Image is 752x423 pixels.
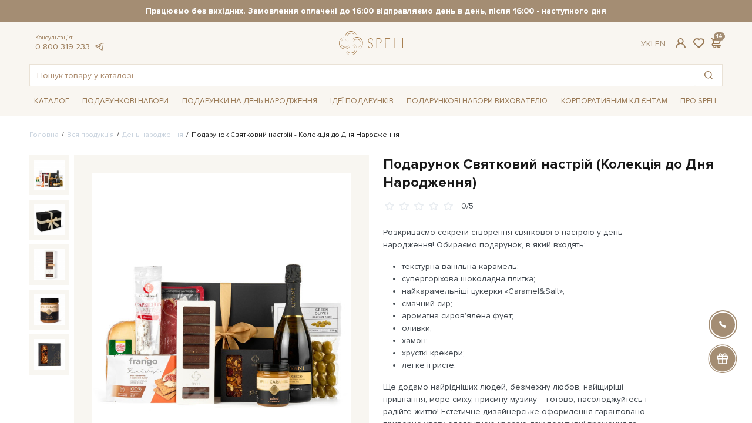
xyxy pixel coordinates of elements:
[29,130,59,139] a: Головна
[122,130,183,139] a: День народження
[695,65,722,86] button: Пошук товару у каталозі
[402,91,552,111] a: Подарункові набори вихователю
[177,92,322,110] a: Подарунки на День народження
[676,92,723,110] a: Про Spell
[30,65,695,86] input: Пошук товару у каталозі
[641,39,666,49] div: Ук
[34,294,65,325] img: Подарунок Святковий настрій (Колекція до Дня Народження)
[67,130,114,139] a: Вся продукція
[35,34,105,42] span: Консультація:
[93,42,105,52] a: telegram
[655,39,666,49] a: En
[183,130,399,140] li: Подарунок Святковий настрій - Колекція до Дня Народження
[402,273,659,285] li: супергоріхова шоколадна плитка;
[402,347,659,359] li: хрусткі крекери;
[556,91,672,111] a: Корпоративним клієнтам
[402,310,659,322] li: ароматна сиров’ялена фует;
[651,39,653,49] span: |
[383,226,659,251] p: Розкриваємо секрети створення святкового настрою у день народження! Обираємо подарунок, в який вх...
[29,92,74,110] a: Каталог
[34,339,65,370] img: Подарунок Святковий настрій (Колекція до Дня Народження)
[78,92,173,110] a: Подарункові набори
[35,42,90,52] a: 0 800 319 233
[325,92,398,110] a: Ідеї подарунків
[402,297,659,310] li: смачний сир;
[461,201,474,212] div: 0/5
[383,155,723,192] h1: Подарунок Святковий настрій (Колекція до Дня Народження)
[34,160,65,190] img: Подарунок Святковий настрій (Колекція до Дня Народження)
[34,204,65,235] img: Подарунок Святковий настрій (Колекція до Дня Народження)
[34,249,65,280] img: Подарунок Святковий настрій (Колекція до Дня Народження)
[402,260,659,273] li: текстурна ванільна карамель;
[402,334,659,347] li: хамон;
[402,359,659,371] li: легке ігристе.
[339,31,412,55] a: logo
[402,322,659,334] li: оливки;
[29,6,723,16] strong: Працюємо без вихідних. Замовлення оплачені до 16:00 відправляємо день в день, після 16:00 - насту...
[402,285,659,297] li: найкарамельніші цукерки «Caramel&Salt»;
